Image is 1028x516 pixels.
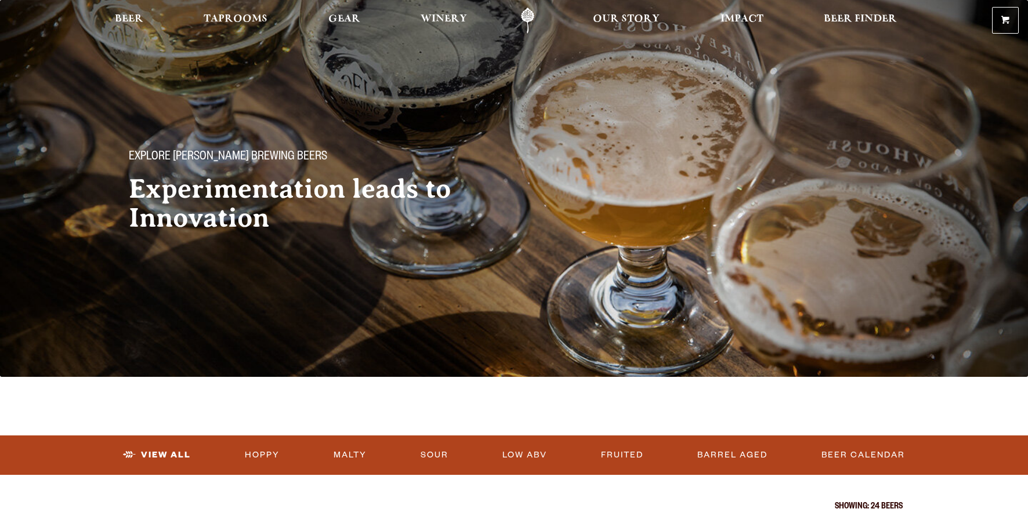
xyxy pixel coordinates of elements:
a: Gear [321,8,368,34]
a: View All [118,442,196,468]
a: Impact [713,8,771,34]
span: Impact [721,14,763,24]
a: Taprooms [196,8,275,34]
span: Gear [328,14,360,24]
a: Sour [416,442,453,468]
a: Fruited [596,442,648,468]
span: Our Story [593,14,660,24]
a: Beer Calendar [817,442,910,468]
span: Explore [PERSON_NAME] Brewing Beers [129,150,327,165]
span: Beer Finder [824,14,897,24]
span: Winery [421,14,467,24]
a: Beer [107,8,151,34]
a: Beer Finder [816,8,904,34]
a: Low ABV [498,442,552,468]
a: Winery [413,8,475,34]
a: Malty [329,442,371,468]
p: Showing: 24 Beers [125,503,903,512]
span: Beer [115,14,143,24]
span: Taprooms [204,14,267,24]
a: Hoppy [240,442,284,468]
h2: Experimentation leads to Innovation [129,175,491,232]
a: Barrel Aged [693,442,772,468]
a: Odell Home [506,8,549,34]
a: Our Story [585,8,667,34]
